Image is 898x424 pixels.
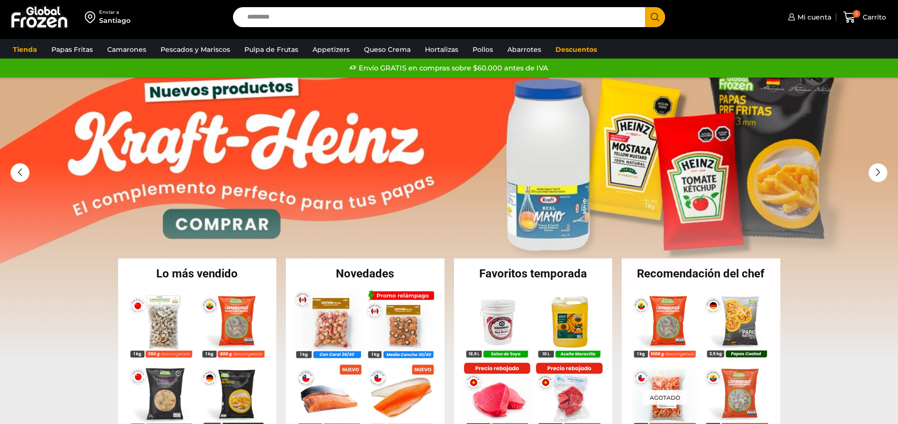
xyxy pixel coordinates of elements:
p: Agotado [643,390,687,405]
span: 5 [853,10,860,18]
div: Enviar a [99,9,131,16]
div: Next slide [868,163,888,182]
a: Pulpa de Frutas [240,40,303,59]
h2: Favoritos temporada [454,268,613,279]
a: Abarrotes [503,40,546,59]
img: address-field-icon.svg [85,9,99,25]
span: Mi cuenta [795,12,831,22]
a: Hortalizas [420,40,463,59]
a: Appetizers [308,40,354,59]
h2: Recomendación del chef [622,268,780,279]
a: Mi cuenta [786,8,831,27]
h2: Novedades [286,268,444,279]
div: Previous slide [10,163,30,182]
a: Pescados y Mariscos [156,40,235,59]
a: Tienda [8,40,42,59]
span: Carrito [860,12,886,22]
a: 5 Carrito [841,6,888,29]
div: Santiago [99,16,131,25]
a: Pollos [468,40,498,59]
button: Search button [645,7,665,27]
a: Queso Crema [359,40,415,59]
a: Camarones [102,40,151,59]
h2: Lo más vendido [118,268,277,279]
a: Descuentos [551,40,602,59]
a: Papas Fritas [47,40,98,59]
